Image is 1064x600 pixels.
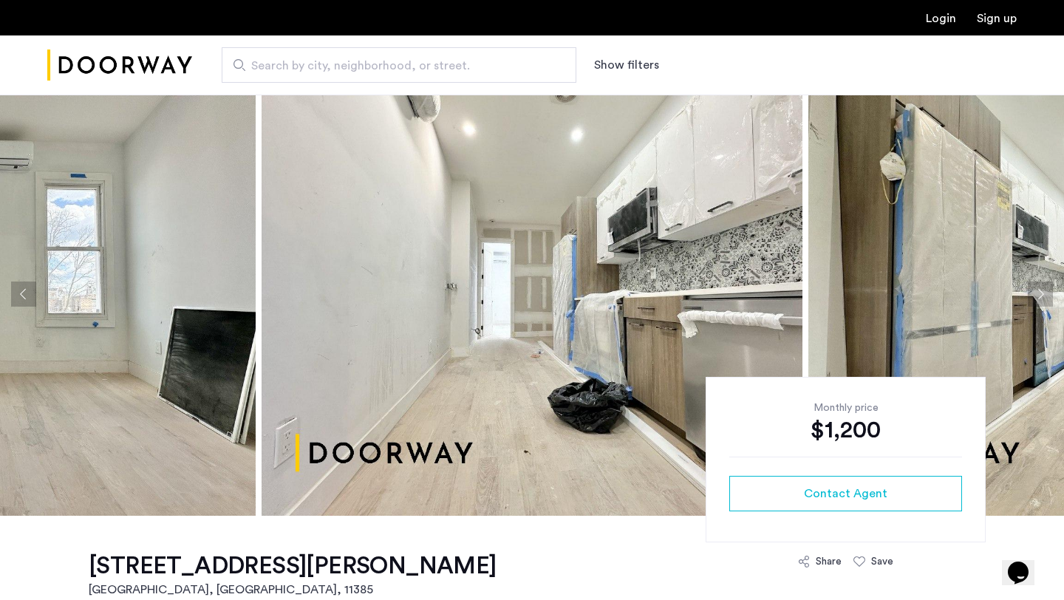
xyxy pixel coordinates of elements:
img: logo [47,38,192,93]
button: Previous apartment [11,282,36,307]
a: Login [926,13,956,24]
div: $1,200 [729,415,962,445]
iframe: chat widget [1002,541,1049,585]
h2: [GEOGRAPHIC_DATA], [GEOGRAPHIC_DATA] , 11385 [89,581,497,599]
input: Apartment Search [222,47,576,83]
h1: [STREET_ADDRESS][PERSON_NAME] [89,551,497,581]
button: button [729,476,962,511]
span: Search by city, neighborhood, or street. [251,57,535,75]
a: Cazamio Logo [47,38,192,93]
img: apartment [262,72,802,516]
div: Save [871,554,893,569]
button: Next apartment [1028,282,1053,307]
button: Show or hide filters [594,56,659,74]
a: [STREET_ADDRESS][PERSON_NAME][GEOGRAPHIC_DATA], [GEOGRAPHIC_DATA], 11385 [89,551,497,599]
a: Registration [977,13,1017,24]
span: Contact Agent [804,485,887,502]
div: Share [816,554,842,569]
div: Monthly price [729,400,962,415]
